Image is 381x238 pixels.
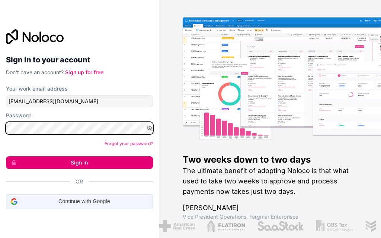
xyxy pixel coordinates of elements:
[183,203,357,213] h1: [PERSON_NAME]
[183,213,357,221] h1: Vice President Operations , Fergmar Enterprises
[6,194,153,209] div: Continue with Google
[105,141,153,146] a: Forgot your password?
[6,69,64,75] span: Don't have an account?
[316,220,354,232] img: /assets/gbstax-C-GtDUiK.png
[6,112,31,119] label: Password
[6,122,153,134] input: Password
[183,154,357,166] h1: Two weeks down to two days
[159,220,195,232] img: /assets/american-red-cross-BAupjrZR.png
[257,220,304,232] img: /assets/saastock-C6Zbiodz.png
[6,53,153,66] h2: Sign in to your account
[6,156,153,169] button: Sign in
[207,220,246,232] img: /assets/flatiron-C8eUkumj.png
[65,69,103,75] a: Sign up for free
[183,166,357,197] h2: The ultimate benefit of adopting Noloco is that what used to take two weeks to approve and proces...
[6,95,153,107] input: Email address
[6,85,68,92] label: Your work email address
[76,178,83,185] span: Or
[20,198,148,205] span: Continue with Google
